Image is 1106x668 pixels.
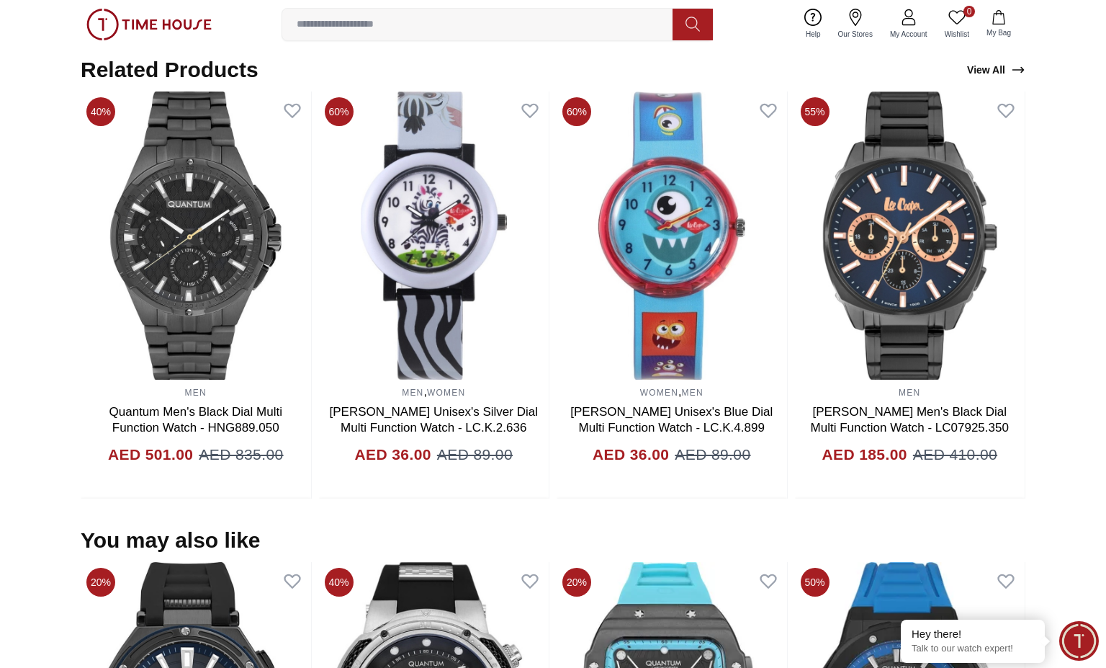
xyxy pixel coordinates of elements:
img: Lee Cooper Unisex's Blue Dial Multi Function Watch - LC.K.4.899 [557,92,787,380]
span: My Bag [981,27,1017,38]
a: WOMEN [640,388,678,398]
span: AED 410.00 [913,443,997,466]
div: , [319,380,549,499]
span: 55% [801,97,829,126]
a: View All [964,60,1028,80]
span: 20% [86,568,115,597]
h4: AED 36.00 [593,443,669,466]
img: Lee Cooper Men's Black Dial Multi Function Watch - LC07925.350 [795,92,1025,380]
a: Help [797,6,829,43]
span: 20% [562,568,591,597]
span: 40% [325,568,354,597]
span: Wishlist [939,29,975,40]
h2: You may also like [81,527,261,553]
a: [PERSON_NAME] Unisex's Silver Dial Multi Function Watch - LC.K.2.636 [330,405,538,435]
a: [PERSON_NAME] Men's Black Dial Multi Function Watch - LC07925.350 [811,405,1009,435]
span: 60% [562,97,591,126]
img: ... [86,9,212,40]
span: 60% [325,97,354,126]
span: AED 89.00 [437,443,513,466]
h4: AED 36.00 [355,443,431,466]
span: Help [800,29,827,40]
span: My Account [884,29,933,40]
img: Lee Cooper Unisex's Silver Dial Multi Function Watch - LC.K.2.636 [319,92,549,380]
span: AED 835.00 [199,443,283,466]
h4: AED 501.00 [108,443,193,466]
a: MEN [899,388,920,398]
div: Chat Widget [1059,621,1099,661]
a: MEN [402,388,423,398]
p: Talk to our watch expert! [912,643,1034,655]
div: View All [967,63,1025,77]
a: [PERSON_NAME] Unisex's Blue Dial Multi Function Watch - LC.K.4.899 [570,405,773,435]
a: Our Stores [829,6,881,43]
span: Our Stores [832,29,878,40]
a: MEN [682,388,703,398]
a: WOMEN [427,388,465,398]
a: MEN [185,388,207,398]
span: 0 [963,6,975,17]
div: Hey there! [912,627,1034,641]
span: 50% [801,568,829,597]
a: 0Wishlist [936,6,978,43]
h4: AED 185.00 [822,443,907,466]
span: 40% [86,97,115,126]
button: My Bag [978,7,1020,41]
span: AED 89.00 [675,443,750,466]
h2: Related Products [81,57,258,83]
div: , [557,380,787,499]
img: Quantum Men's Black Dial Multi Function Watch - HNG889.050 [81,92,311,380]
a: Quantum Men's Black Dial Multi Function Watch - HNG889.050 [109,405,282,435]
